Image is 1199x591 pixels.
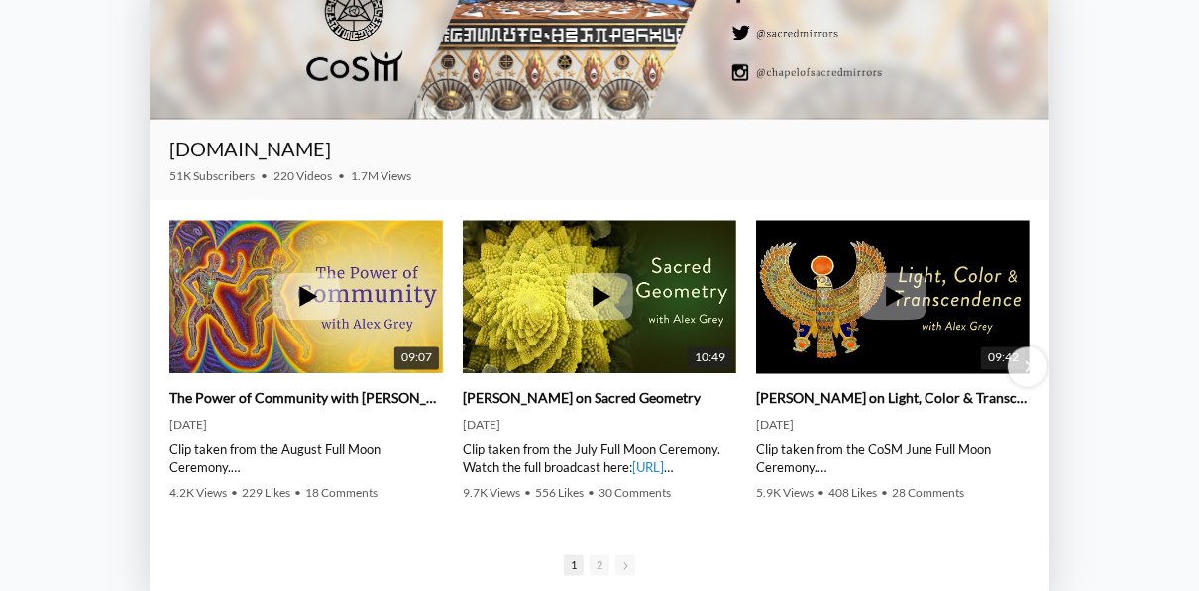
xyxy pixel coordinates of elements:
a: [PERSON_NAME] on Light, Color & Transcendence [756,390,1030,408]
img: Alex Grey on Sacred Geometry [463,195,736,400]
span: • [524,486,531,501]
span: Go to next slide [615,555,635,576]
div: [DATE] [169,418,443,434]
span: • [817,486,824,501]
div: Clip taken from the CoSM June Full Moon Ceremony. Watch the full broadcast here: | [PERSON_NAME] ... [756,442,1030,477]
img: The Power of Community with Alex Grey [169,195,443,400]
span: 51K Subscribers [169,169,255,184]
span: • [294,486,301,501]
span: 220 Videos [273,169,332,184]
span: 10:49 [688,347,732,370]
img: Alex Grey on Light, Color & Transcendence [756,195,1030,400]
a: The Power of Community with [PERSON_NAME] [169,390,443,408]
span: • [881,486,888,501]
span: 28 Comments [892,486,964,501]
span: Go to slide 2 [590,555,609,576]
div: Clip taken from the August Full Moon Ceremony. You can watch the full stream here: | [PERSON_NAME... [169,442,443,477]
span: 09:42 [981,347,1026,370]
span: 09:07 [394,347,439,370]
span: 30 Comments [599,486,671,501]
a: Alex Grey on Light, Color & Transcendence 09:42 [756,221,1030,374]
span: 1.7M Views [351,169,411,184]
div: [DATE] [756,418,1030,434]
span: 18 Comments [305,486,378,501]
span: 4.2K Views [169,486,227,501]
span: • [231,486,238,501]
a: The Power of Community with Alex Grey 09:07 [169,221,443,374]
span: 9.7K Views [463,486,520,501]
a: [DOMAIN_NAME] [169,138,331,161]
span: Go to slide 1 [564,555,584,576]
iframe: Subscribe to CoSM.TV on YouTube [917,146,1030,169]
div: [DATE] [463,418,736,434]
span: • [588,486,595,501]
span: • [338,169,345,184]
div: Clip taken from the July Full Moon Ceremony. Watch the full broadcast here: | [PERSON_NAME] | ► W... [463,442,736,477]
span: 229 Likes [242,486,290,501]
span: • [261,169,268,184]
span: 5.9K Views [756,486,814,501]
span: 556 Likes [535,486,584,501]
div: Next slide [1008,347,1047,387]
a: [PERSON_NAME] on Sacred Geometry [463,390,701,408]
span: 408 Likes [828,486,877,501]
a: Alex Grey on Sacred Geometry 10:49 [463,221,736,374]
